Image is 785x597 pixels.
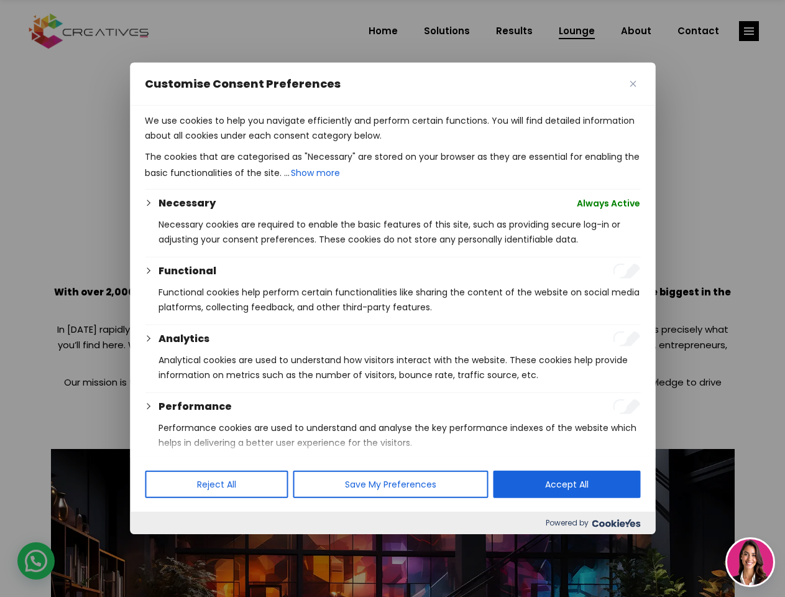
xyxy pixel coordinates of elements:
input: Enable Analytics [613,331,640,346]
input: Enable Performance [613,399,640,414]
div: Customise Consent Preferences [130,63,655,534]
button: Show more [290,164,341,182]
button: Accept All [493,471,640,498]
p: Functional cookies help perform certain functionalities like sharing the content of the website o... [158,285,640,315]
button: Close [625,76,640,91]
span: Customise Consent Preferences [145,76,341,91]
img: agent [727,539,773,585]
p: The cookies that are categorised as "Necessary" are stored on your browser as they are essential ... [145,149,640,182]
div: Powered by [130,512,655,534]
p: Necessary cookies are required to enable the basic features of this site, such as providing secur... [158,217,640,247]
span: Always Active [577,196,640,211]
button: Reject All [145,471,288,498]
button: Performance [158,399,232,414]
button: Save My Preferences [293,471,488,498]
button: Analytics [158,331,209,346]
img: Cookieyes logo [592,519,640,527]
p: Analytical cookies are used to understand how visitors interact with the website. These cookies h... [158,353,640,382]
img: Close [630,81,636,87]
button: Functional [158,264,216,279]
input: Enable Functional [613,264,640,279]
button: Necessary [158,196,216,211]
p: We use cookies to help you navigate efficiently and perform certain functions. You will find deta... [145,113,640,143]
p: Performance cookies are used to understand and analyse the key performance indexes of the website... [158,420,640,450]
